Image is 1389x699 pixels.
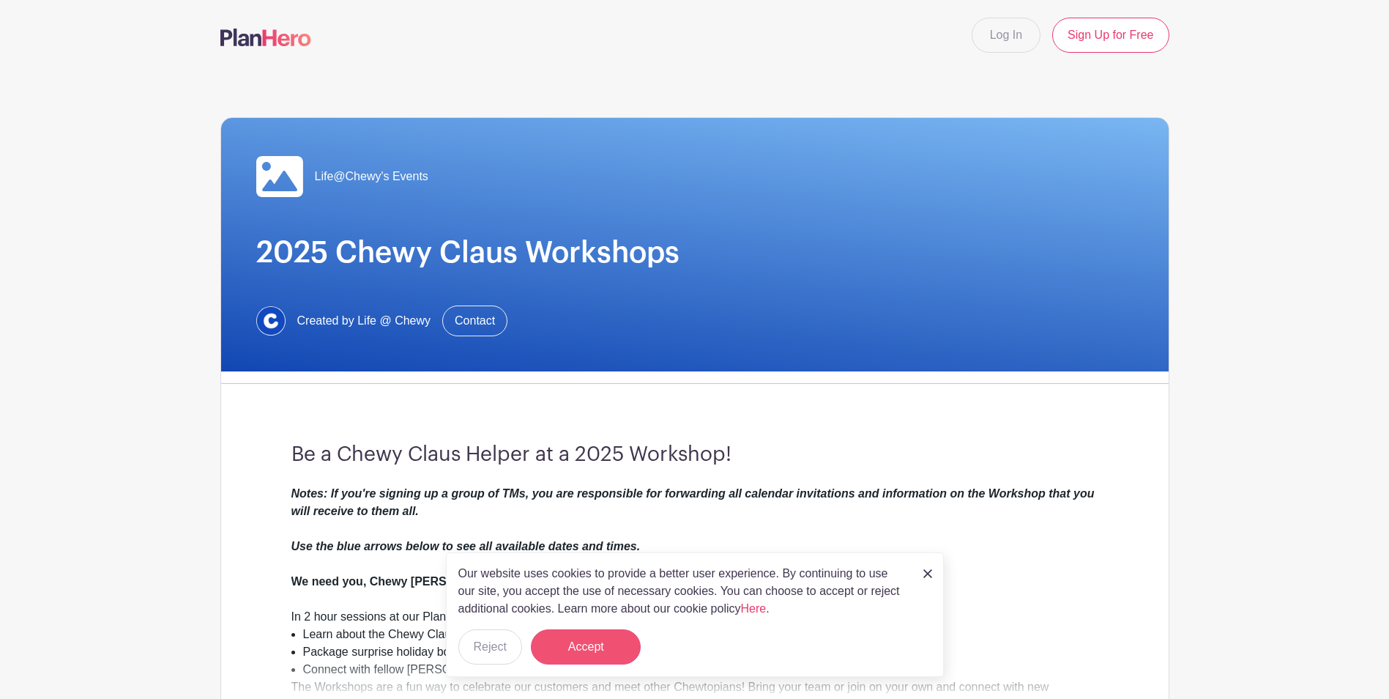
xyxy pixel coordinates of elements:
[291,443,1098,467] h3: Be a Chewy Claus Helper at a 2025 Workshop!
[458,565,908,618] p: Our website uses cookies to provide a better user experience. By continuing to use our site, you ...
[303,643,1098,661] li: Package surprise holiday boxes for Chewy Claus winners
[303,626,1098,643] li: Learn about the Chewy Claus program, including 2025 enhancements
[741,602,767,615] a: Here
[442,306,507,336] a: Contact
[291,487,1095,552] em: Notes: If you're signing up a group of TMs, you are responsible for forwarding all calendar invit...
[972,18,1040,53] a: Log In
[291,608,1098,626] div: In 2 hour sessions at our Plantation hub, join Life@Chewy and WOW to:
[303,661,1098,678] li: Connect with fellow [PERSON_NAME]’ Helpers from across the business
[256,235,1133,270] h1: 2025 Chewy Claus Workshops
[531,629,641,665] button: Accept
[1052,18,1169,53] a: Sign Up for Free
[923,569,932,578] img: close_button-5f87c8562297e5c2d7936805f587ecaba9071eb48480494691a3f1689db116b3.svg
[220,29,311,46] img: logo-507f7623f17ff9eddc593b1ce0a138ce2505c220e1c5a4e2b4648c50719b7d32.svg
[297,312,431,330] span: Created by Life @ Chewy
[315,168,428,185] span: Life@Chewy's Events
[458,629,522,665] button: Reject
[256,306,286,336] img: 1629734264472.jfif
[291,575,879,588] strong: We need you, Chewy [PERSON_NAME] Helpers, to bring the magic to life at the Chewy Claus Workshops!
